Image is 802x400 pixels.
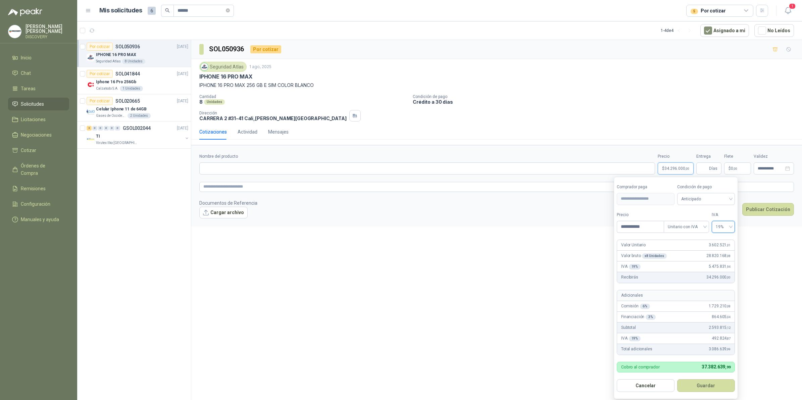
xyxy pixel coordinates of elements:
[726,337,731,340] span: ,87
[413,94,799,99] p: Condición de pago
[115,126,120,131] div: 0
[177,98,188,104] p: [DATE]
[789,3,796,9] span: 1
[226,7,230,14] span: close-circle
[199,99,203,105] p: 8
[726,254,731,258] span: ,08
[621,314,656,320] p: Financiación
[617,379,674,392] button: Cancelar
[8,129,69,141] a: Negociaciones
[199,82,794,89] p: IPHONE 16 PRO MAX 256 GB E SIM COLOR BLANCO
[668,222,705,232] span: Unitario con IVA
[712,212,735,218] label: IVA
[96,133,100,140] p: TI
[238,128,257,136] div: Actividad
[782,5,794,17] button: 1
[640,304,650,309] div: 6 %
[96,59,121,64] p: Seguridad Atlas
[99,6,142,15] h1: Mis solicitudes
[122,59,145,64] div: 8 Unidades
[712,335,731,342] span: 492.824
[8,51,69,64] a: Inicio
[8,182,69,195] a: Remisiones
[413,99,799,105] p: Crédito a 30 días
[681,194,731,204] span: Anticipado
[21,69,31,77] span: Chat
[21,100,44,108] span: Solicitudes
[204,99,225,105] div: Unidades
[87,53,95,61] img: Company Logo
[96,106,147,112] p: Celular Iphone 11 de 64GB
[716,222,731,232] span: 19%
[691,9,698,14] div: 5
[26,35,69,39] p: DISCOVERY
[621,263,641,270] p: IVA
[177,44,188,50] p: [DATE]
[8,25,21,38] img: Company Logo
[702,364,731,369] span: 37.382.639
[21,200,50,208] span: Configuración
[726,265,731,268] span: ,94
[726,243,731,247] span: ,01
[199,62,247,72] div: Seguridad Atlas
[268,128,289,136] div: Mensajes
[664,166,689,170] span: 34.296.000
[87,43,113,51] div: Por cotizar
[26,24,69,34] p: [PERSON_NAME] [PERSON_NAME]
[700,24,749,37] button: Asignado a mi
[21,162,63,177] span: Órdenes de Compra
[621,253,667,259] p: Valor bruto
[77,67,191,94] a: Por cotizarSOL041844[DATE] Company LogoIphone 16 Pro 256GbCalzatodo S.A.1 Unidades
[92,126,97,131] div: 0
[8,159,69,180] a: Órdenes de Compra
[696,153,721,160] label: Entrega
[726,347,731,351] span: ,99
[96,86,118,91] p: Calzatodo S.A.
[709,346,731,352] span: 3.086.639
[685,167,689,170] span: ,00
[21,185,46,192] span: Remisiones
[104,126,109,131] div: 0
[8,98,69,110] a: Solicitudes
[677,379,735,392] button: Guardar
[754,153,794,160] label: Validez
[712,314,731,320] span: 864.605
[621,292,643,299] p: Adicionales
[731,166,737,170] span: 0
[209,44,245,54] h3: SOL050936
[709,163,717,174] span: Días
[621,242,646,248] p: Valor Unitario
[8,144,69,157] a: Cotizar
[8,82,69,95] a: Tareas
[742,203,794,216] button: Publicar Cotización
[199,73,253,80] p: IPHONE 16 PRO MAX
[726,326,731,330] span: ,12
[96,113,126,118] p: Gases de Occidente
[706,274,731,281] span: 34.296.000
[177,125,188,132] p: [DATE]
[8,8,42,16] img: Logo peakr
[621,346,652,352] p: Total adicionales
[677,184,735,190] label: Condición de pago
[724,162,751,174] p: $ 0,00
[21,85,36,92] span: Tareas
[77,40,191,67] a: Por cotizarSOL050936[DATE] Company LogoIPHONE 16 PRO MAXSeguridad Atlas8 Unidades
[87,97,113,105] div: Por cotizar
[87,135,95,143] img: Company Logo
[658,162,694,174] p: $34.296.000,00
[21,216,59,223] span: Manuales y ayuda
[96,79,136,85] p: Iphone 16 Pro 256Gb
[709,324,731,331] span: 2.593.815
[199,199,257,207] p: Documentos de Referencia
[691,7,725,14] div: Por cotizar
[617,212,664,218] label: Precio
[87,70,113,78] div: Por cotizar
[621,274,638,281] p: Recibirás
[709,263,731,270] span: 5.475.831
[706,253,731,259] span: 28.820.168
[646,314,656,320] div: 3 %
[115,71,140,76] p: SOL041844
[725,365,731,369] span: ,99
[128,113,151,118] div: 2 Unidades
[199,207,248,219] button: Cargar archivo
